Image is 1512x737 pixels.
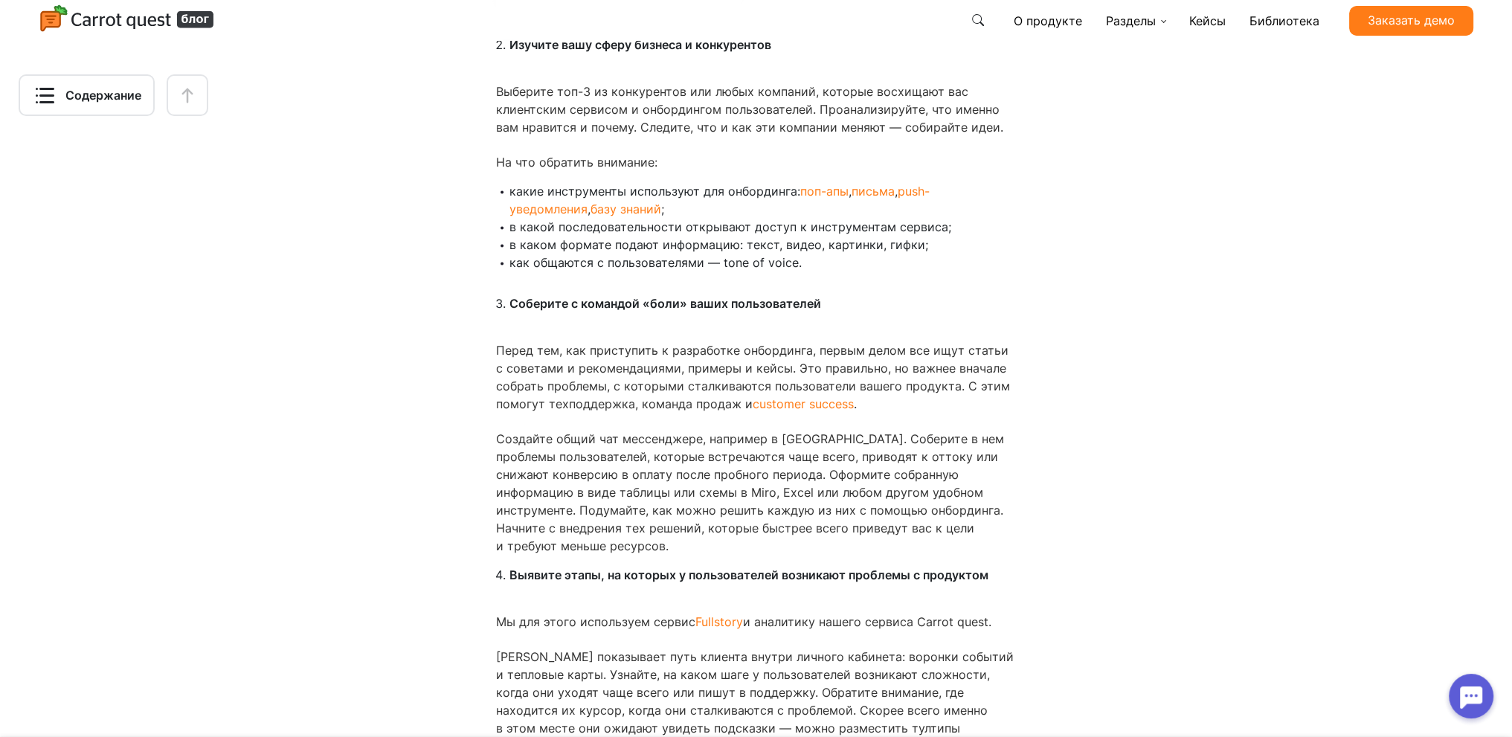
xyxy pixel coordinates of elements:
span: Содержание [65,86,141,104]
p: Выберите топ-3 из конкурентов или любых компаний, которые восхищают вас клиентским сервисом и онб... [496,83,1017,136]
button: Я согласен [1081,14,1156,44]
a: Разделы [1100,6,1171,36]
a: Библиотека [1244,6,1325,36]
p: Мы для этого используем сервис и аналитику нашего сервиса Carrot quest. [496,613,1017,631]
p: Перед тем, как приступить к разработке онбординга, первым делом все ищут статьи с советами и реко... [496,341,1017,413]
a: Заказать демо [1349,6,1473,36]
li: как общаются с пользователями — tone of voice. [509,254,1017,271]
span: Я согласен [1094,22,1143,36]
li: в каком формате подают информацию: текст, видео, картинки, гифки; [509,236,1017,254]
p: Создайте общий чат мессенджере, например в [GEOGRAPHIC_DATA]. Соберите в нем проблемы пользовател... [496,430,1017,555]
img: Carrot quest [39,4,215,34]
a: customer success [753,396,854,411]
p: На что обратить внимание: [496,153,1017,171]
strong: Соберите с командой «боли» ваших пользователей [509,296,821,311]
li: какие инструменты используют для онбординга: , , , ; [509,182,1017,218]
strong: Изучите вашу сферу бизнеса и конкурентов [509,37,771,52]
strong: Выявите этапы, на которых у пользователей возникают проблемы с продуктом [509,567,988,582]
a: письма [852,184,895,199]
a: поп-апы [800,184,849,199]
a: О продукте [1008,6,1088,36]
a: базу знаний [591,202,661,216]
div: Мы используем cookies для улучшения работы сайта, анализа трафика и персонализации. Используя сай... [355,16,1064,42]
a: Fullstory [695,614,743,629]
a: Кейсы [1183,6,1232,36]
li: в какой последовательности открывают доступ к инструментам сервиса; [509,218,1017,236]
a: push-уведомления [509,184,930,216]
a: здесь [1010,30,1035,41]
